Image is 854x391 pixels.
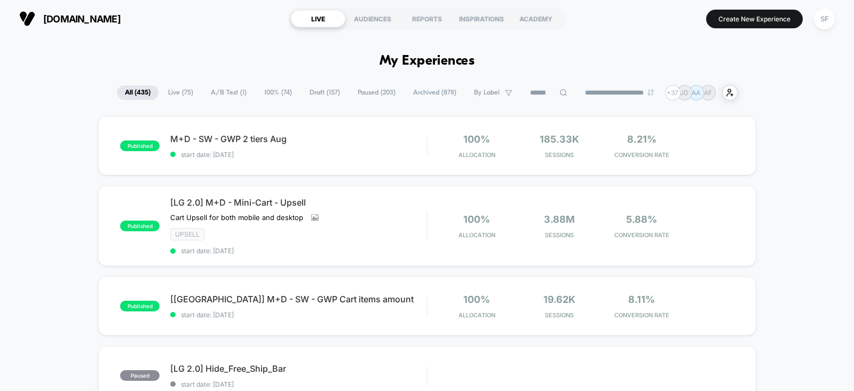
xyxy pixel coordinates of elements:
span: Archived ( 878 ) [405,85,464,100]
span: Upsell [170,228,204,240]
span: [DOMAIN_NAME] [43,13,121,25]
span: paused [120,370,160,381]
span: Allocation [458,151,495,159]
span: 100% [463,134,490,145]
span: published [120,140,160,151]
span: 8.21% [627,134,657,145]
span: published [120,221,160,231]
span: 185.33k [540,134,579,145]
span: By Label [474,89,500,97]
span: Paused ( 203 ) [350,85,404,100]
span: start date: [DATE] [170,151,426,159]
span: CONVERSION RATE [603,151,681,159]
p: JD [680,89,689,97]
button: SF [811,8,838,30]
span: 5.88% [626,214,657,225]
span: 8.11% [628,294,655,305]
span: All ( 435 ) [117,85,159,100]
p: AF [704,89,712,97]
div: REPORTS [400,10,454,27]
button: Create New Experience [706,10,803,28]
button: [DOMAIN_NAME] [16,10,124,27]
span: [LG 2.0] M+D - Mini-Cart - Upsell [170,197,426,208]
span: Sessions [520,151,598,159]
span: Live ( 75 ) [160,85,201,100]
span: Draft ( 157 ) [302,85,348,100]
div: INSPIRATIONS [454,10,509,27]
span: Sessions [520,231,598,239]
span: [LG 2.0] Hide_Free_Ship_Bar [170,363,426,374]
h1: My Experiences [379,53,475,69]
span: CONVERSION RATE [603,311,681,319]
span: 19.62k [543,294,575,305]
span: [[GEOGRAPHIC_DATA]] M+D - SW - GWP Cart items amount [170,294,426,304]
div: + 37 [665,85,681,100]
img: end [647,89,654,96]
p: AA [692,89,700,97]
div: ACADEMY [509,10,563,27]
span: 100% [463,294,490,305]
div: SF [814,9,835,29]
span: start date: [DATE] [170,247,426,255]
div: AUDIENCES [345,10,400,27]
span: start date: [DATE] [170,311,426,319]
span: Allocation [458,231,495,239]
div: LIVE [291,10,345,27]
img: Visually logo [19,11,35,27]
span: Sessions [520,311,598,319]
span: 100% [463,214,490,225]
span: Allocation [458,311,495,319]
span: M+D - SW - GWP 2 tiers Aug [170,134,426,144]
span: 3.88M [544,214,575,225]
span: published [120,301,160,311]
span: start date: [DATE] [170,380,426,388]
span: CONVERSION RATE [603,231,681,239]
span: 100% ( 74 ) [256,85,300,100]
span: Cart Upsell for both mobile and desktop [170,213,303,222]
span: A/B Test ( 1 ) [203,85,255,100]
